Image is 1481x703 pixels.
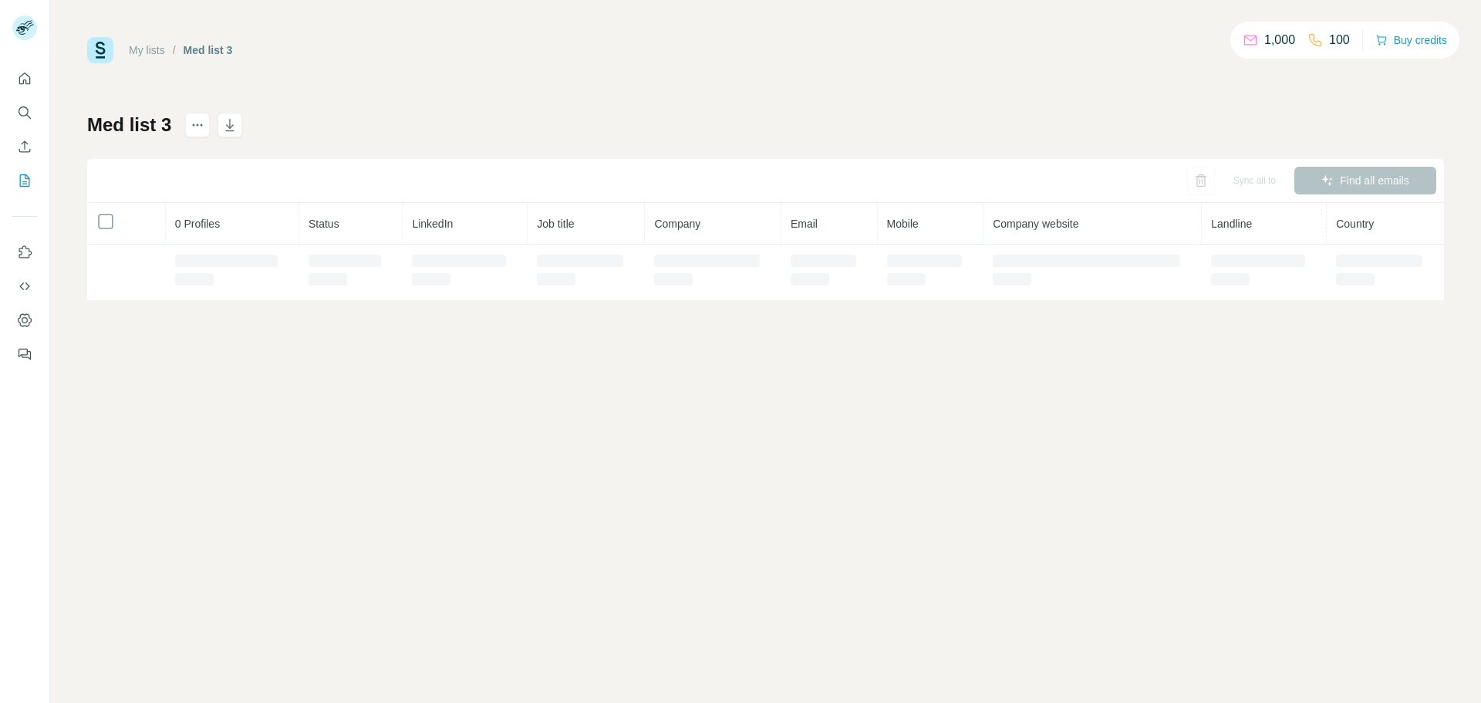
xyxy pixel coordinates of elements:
a: My lists [129,44,165,56]
span: Job title [537,218,574,230]
span: Country [1336,218,1374,230]
p: 100 [1329,31,1350,49]
h1: Med list 3 [87,113,171,137]
button: My lists [12,167,37,194]
img: Surfe Logo [87,37,113,63]
button: Quick start [12,65,37,93]
span: Company website [993,218,1078,230]
button: Feedback [12,340,37,368]
button: Search [12,99,37,127]
span: Status [309,218,339,230]
button: Dashboard [12,306,37,334]
span: Landline [1211,218,1252,230]
button: Use Surfe on LinkedIn [12,238,37,266]
span: Email [791,218,818,230]
div: Med list 3 [184,42,233,58]
span: Company [654,218,700,230]
button: actions [185,113,210,137]
button: Use Surfe API [12,272,37,300]
p: 1,000 [1264,31,1295,49]
li: / [173,42,176,58]
span: 0 Profiles [175,218,220,230]
button: Buy credits [1375,29,1447,51]
span: LinkedIn [412,218,453,230]
button: Enrich CSV [12,133,37,161]
span: Mobile [887,218,919,230]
